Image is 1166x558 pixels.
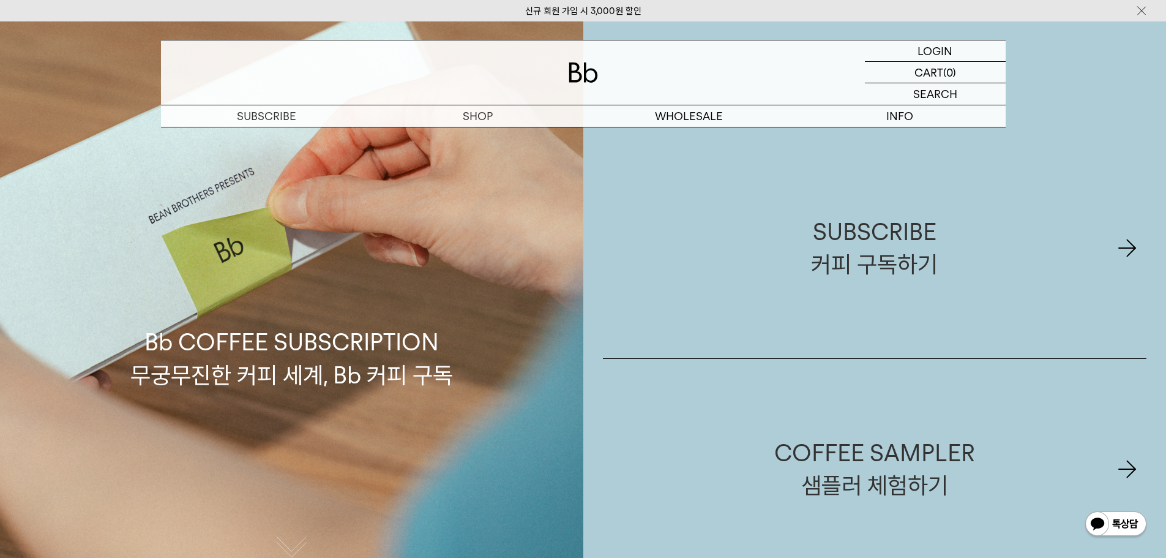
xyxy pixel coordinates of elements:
p: WHOLESALE [583,105,794,127]
img: 로고 [569,62,598,83]
a: CART (0) [865,62,1006,83]
a: LOGIN [865,40,1006,62]
p: (0) [943,62,956,83]
a: 신규 회원 가입 시 3,000원 할인 [525,6,641,17]
p: INFO [794,105,1006,127]
p: Bb COFFEE SUBSCRIPTION 무궁무진한 커피 세계, Bb 커피 구독 [130,209,453,391]
div: COFFEE SAMPLER 샘플러 체험하기 [774,437,975,502]
p: CART [914,62,943,83]
p: LOGIN [917,40,952,61]
a: SUBSCRIBE커피 구독하기 [603,138,1147,358]
p: SEARCH [913,83,957,105]
div: SUBSCRIBE 커피 구독하기 [811,216,938,281]
img: 카카오톡 채널 1:1 채팅 버튼 [1084,510,1148,540]
a: SUBSCRIBE [161,105,372,127]
a: SHOP [372,105,583,127]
